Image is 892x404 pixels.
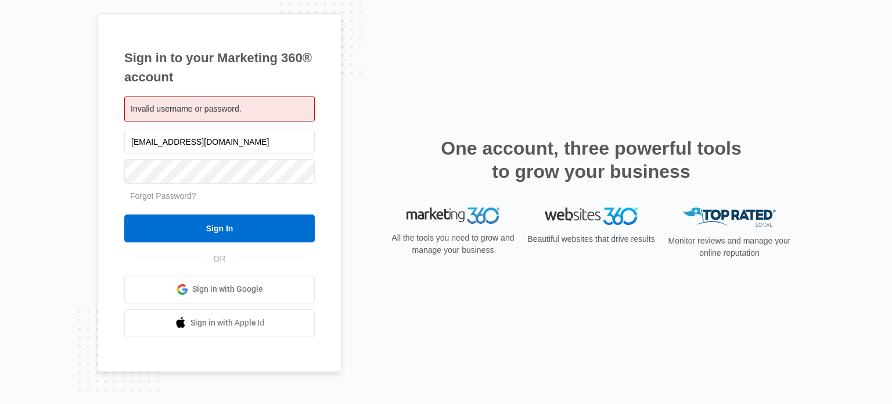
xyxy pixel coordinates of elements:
[131,104,242,113] span: Invalid username or password.
[124,48,315,87] h1: Sign in to your Marketing 360® account
[664,235,794,259] p: Monitor reviews and manage your online reputation
[124,130,315,154] input: Email
[190,317,265,329] span: Sign in with Apple Id
[130,191,196,201] a: Forgot Password?
[206,253,234,265] span: OR
[124,214,315,242] input: Sign In
[545,208,638,224] img: Websites 360
[437,137,745,183] h2: One account, three powerful tools to grow your business
[526,233,656,245] p: Beautiful websites that drive results
[407,208,499,224] img: Marketing 360
[388,232,518,256] p: All the tools you need to grow and manage your business
[124,276,315,303] a: Sign in with Google
[124,309,315,337] a: Sign in with Apple Id
[683,208,776,227] img: Top Rated Local
[192,283,263,295] span: Sign in with Google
